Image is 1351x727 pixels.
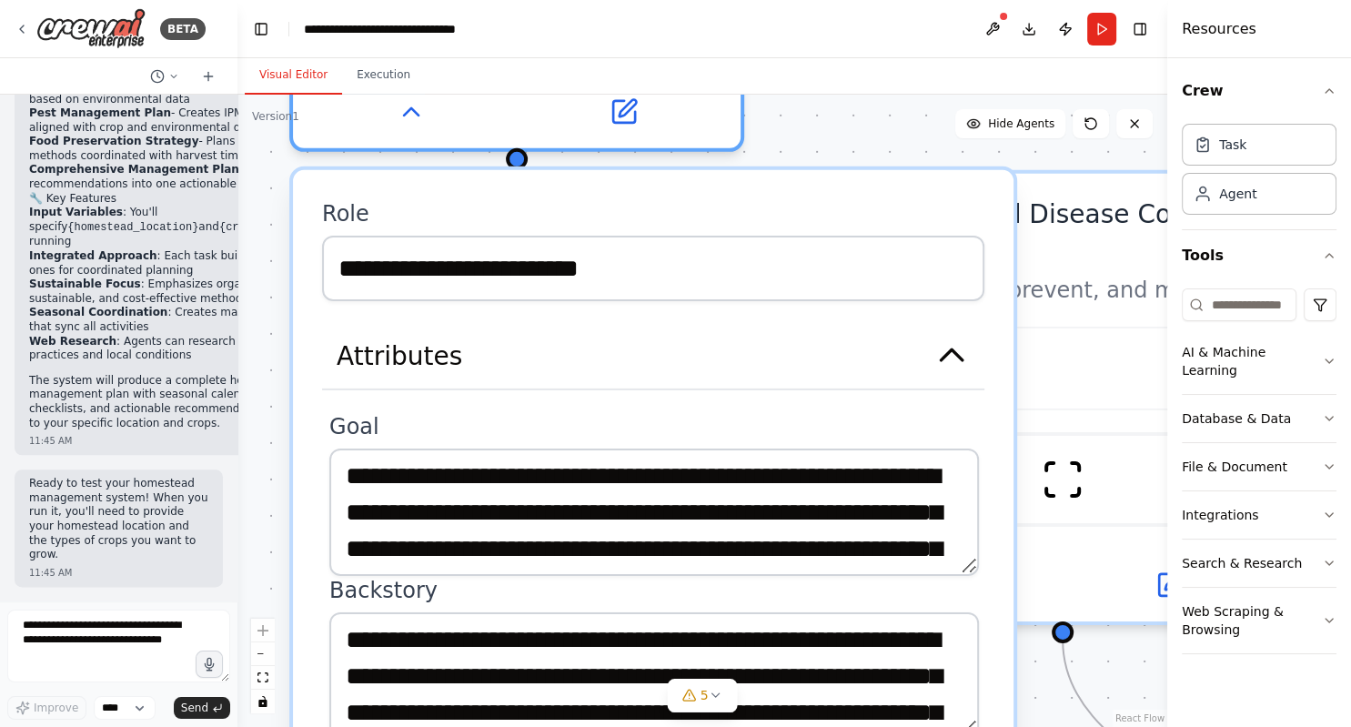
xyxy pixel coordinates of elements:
div: Identify, prevent, and manage pest infestations and plant diseases affecting {crop_types} in {hom... [912,276,1265,305]
p: Ready to test your homestead management system! When you run it, you'll need to provide your home... [29,477,208,562]
button: Execution [342,56,425,95]
button: Switch to previous chat [143,66,187,87]
label: Backstory [329,575,977,604]
button: Web Scraping & Browsing [1182,588,1336,653]
div: Version 1 [252,109,299,124]
div: Pest and Disease Control ExpertIdentify, prevent, and manage pest infestations and plant diseases... [835,170,1290,625]
button: File & Document [1182,443,1336,490]
a: React Flow attribution [1115,713,1164,723]
button: Integrations [1182,491,1336,539]
li: : You'll specify and when running [29,206,328,249]
span: Attributes [337,338,462,374]
button: Hide right sidebar [1127,16,1153,42]
button: Open in side panel [1066,563,1272,607]
button: Visual Editor [245,56,342,95]
button: AI & Machine Learning [1182,328,1336,394]
strong: Input Variables [29,206,123,218]
div: Pest and Disease Control Expert [912,196,1265,268]
div: Tools [1182,281,1336,669]
p: The system will produce a complete homestead management plan with seasonal calendars, checklists,... [29,374,328,430]
h2: 🔧 Key Features [29,192,328,207]
button: Hide Agents [955,109,1065,138]
li: : Agents can research current best practices and local conditions [29,335,328,363]
strong: Seasonal Coordination [29,306,167,318]
strong: Web Research [29,335,116,348]
div: Crew [1182,116,1336,229]
code: {homestead_location} [67,221,198,234]
li: : Creates master calendars that sync all activities [29,306,328,334]
button: Open in side panel [520,90,726,134]
button: toggle interactivity [251,690,275,713]
nav: breadcrumb [304,20,509,38]
label: Goal [329,412,977,441]
img: Logo [36,8,146,49]
li: : Each task builds on previous ones for coordinated planning [29,249,328,278]
div: BETA [160,18,206,40]
h4: Resources [1182,18,1256,40]
button: zoom out [251,642,275,666]
div: Task [1219,136,1246,154]
button: Send [174,697,230,719]
div: 11:45 AM [29,566,208,580]
span: 5 [701,686,709,704]
button: Hide left sidebar [248,16,274,42]
button: Click to speak your automation idea [196,651,223,678]
button: Database & Data [1182,395,1336,442]
button: Crew [1182,66,1336,116]
li: - Creates IPM strategies aligned with crop and environmental data [29,106,328,135]
button: Start a new chat [194,66,223,87]
li: - Plans preservation methods coordinated with harvest timing [29,135,328,163]
button: fit view [251,666,275,690]
li: : Emphasizes organic, sustainable, and cost-effective methods [29,278,328,306]
button: Search & Research [1182,540,1336,587]
div: Agent [1219,185,1256,203]
code: {crop_types} [219,221,297,234]
button: Improve [7,696,86,720]
button: Tools [1182,230,1336,281]
img: ScrapeWebsiteTool [1041,458,1084,501]
strong: Integrated Approach [29,249,157,262]
strong: Food Preservation Strategy [29,135,198,147]
li: - Integrates all recommendations into one actionable plan [29,163,328,191]
span: Hide Agents [988,116,1054,131]
div: React Flow controls [251,619,275,713]
span: Improve [34,701,78,715]
div: 11:45 AM [29,434,328,448]
button: Attributes [322,323,984,390]
strong: Sustainable Focus [29,278,141,290]
span: Send [181,701,208,715]
strong: Pest Management Plan [29,106,171,119]
button: 5 [668,679,738,712]
strong: Comprehensive Management Plan [29,163,239,176]
label: Role [322,199,984,228]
